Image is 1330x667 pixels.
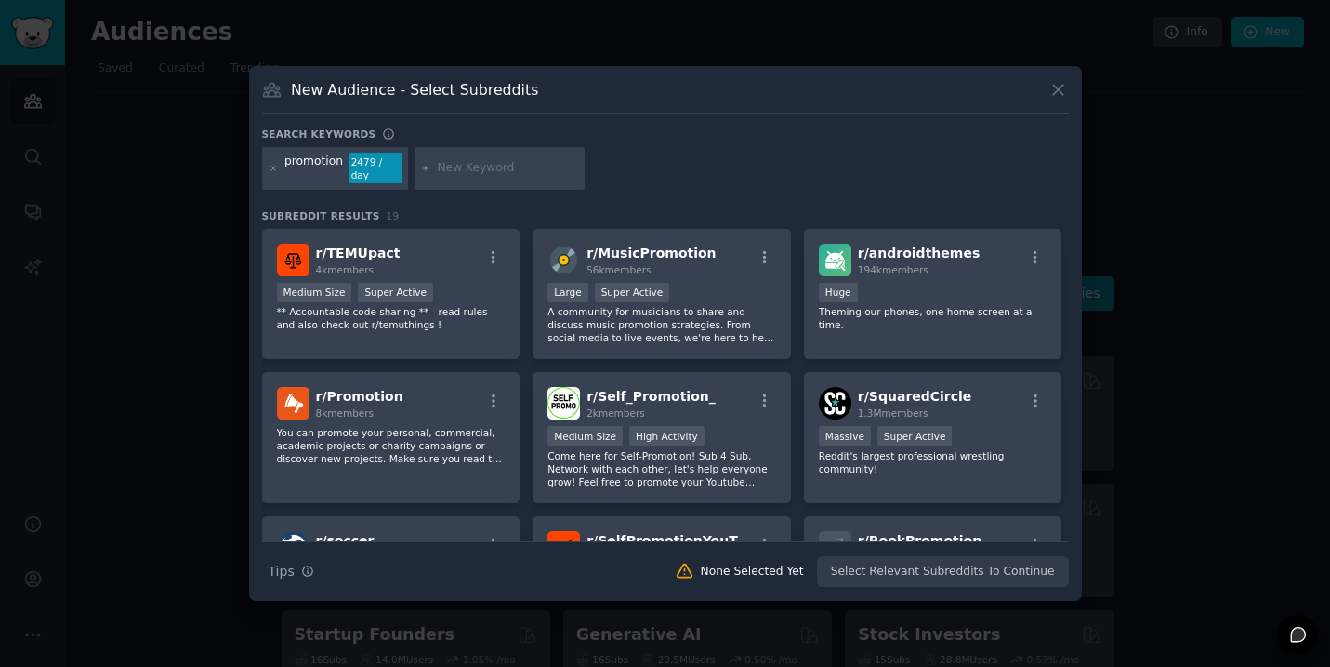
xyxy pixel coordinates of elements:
[858,264,928,275] span: 194k members
[547,531,580,564] img: SelfPromotionYouTube
[547,244,580,276] img: MusicPromotion
[877,426,953,446] div: Super Active
[701,564,804,580] div: None Selected Yet
[858,407,928,419] span: 1.3M members
[819,244,851,276] img: androidthemes
[277,387,309,420] img: Promotion
[819,449,1047,475] p: Reddit's largest professional wrestling community!
[858,246,980,260] span: r/ androidthemes
[316,407,375,419] span: 8k members
[349,153,402,183] div: 2479 / day
[316,389,403,404] span: r/ Promotion
[586,264,651,275] span: 56k members
[277,244,309,276] img: TEMUpact
[291,80,538,100] h3: New Audience - Select Subreddits
[284,153,343,183] div: promotion
[358,283,433,302] div: Super Active
[277,305,506,331] p: ** Accountable code sharing ** - read rules and also check out r/temuthings !
[437,160,578,177] input: New Keyword
[316,246,401,260] span: r/ TEMUpact
[262,209,380,222] span: Subreddit Results
[819,305,1047,331] p: Theming our phones, one home screen at a time.
[269,562,295,581] span: Tips
[547,387,580,420] img: Self_Promotion_
[316,264,375,275] span: 4k members
[277,531,309,564] img: soccer
[586,407,645,419] span: 2k members
[547,426,623,446] div: Medium Size
[277,283,352,302] div: Medium Size
[547,283,588,302] div: Large
[277,426,506,465] p: You can promote your personal, commercial, academic projects or charity campaigns or discover new...
[858,533,981,548] span: r/ BookPromotion
[547,305,776,344] p: A community for musicians to share and discuss music promotion strategies. From social media to l...
[547,449,776,488] p: Come here for Self-Promotion! Sub 4 Sub, Network with each other, let's help everyone grow! Feel ...
[262,127,376,140] h3: Search keywords
[858,389,972,404] span: r/ SquaredCircle
[629,426,705,446] div: High Activity
[595,283,670,302] div: Super Active
[387,210,400,221] span: 19
[586,533,764,548] span: r/ SelfPromotionYouTube
[819,387,851,420] img: SquaredCircle
[586,389,716,404] span: r/ Self_Promotion_
[316,533,375,548] span: r/ soccer
[819,283,858,302] div: Huge
[262,555,321,588] button: Tips
[819,426,871,446] div: Massive
[586,246,716,260] span: r/ MusicPromotion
